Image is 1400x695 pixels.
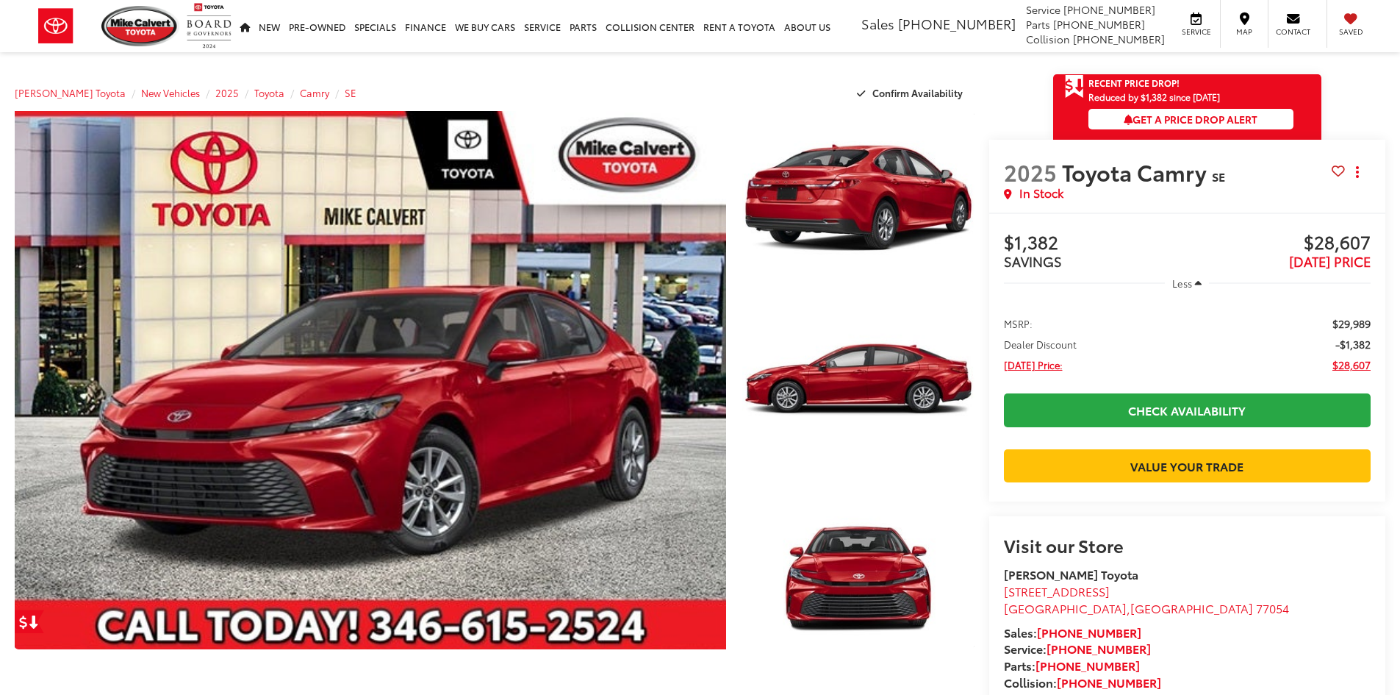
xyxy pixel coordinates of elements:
span: Map [1228,26,1260,37]
h2: Visit our Store [1004,535,1371,555]
span: Service [1026,2,1060,17]
a: Get Price Drop Alert Recent Price Drop! [1053,74,1321,92]
span: Toyota Camry [1062,156,1212,188]
span: [PHONE_NUMBER] [1073,32,1165,46]
span: , [1004,599,1289,616]
span: [PHONE_NUMBER] [1063,2,1155,17]
a: Expand Photo 0 [15,111,726,649]
a: Expand Photo 1 [742,111,974,285]
span: Sales [861,14,894,33]
span: Confirm Availability [872,86,963,99]
span: $28,607 [1187,232,1371,254]
button: Actions [1345,159,1371,185]
a: [PHONE_NUMBER] [1047,640,1151,657]
span: [PHONE_NUMBER] [1053,17,1145,32]
span: MSRP: [1004,316,1033,331]
button: Less [1165,270,1209,296]
span: SAVINGS [1004,252,1062,271]
span: SE [1212,168,1225,185]
strong: Service: [1004,640,1151,657]
span: 77054 [1256,599,1289,616]
span: [PHONE_NUMBER] [898,14,1016,33]
span: Recent Price Drop! [1088,76,1180,89]
button: Confirm Availability [849,80,974,106]
a: Expand Photo 2 [742,293,974,468]
a: 2025 [215,86,239,99]
a: Check Availability [1004,393,1371,427]
strong: [PERSON_NAME] Toyota [1004,566,1138,582]
span: [GEOGRAPHIC_DATA] [1130,599,1253,616]
span: -$1,382 [1335,337,1371,352]
a: New Vehicles [141,86,200,99]
span: Contact [1276,26,1310,37]
span: Parts [1026,17,1050,32]
a: Value Your Trade [1004,449,1371,482]
span: Get a Price Drop Alert [1124,112,1257,126]
a: Toyota [254,86,284,99]
span: [GEOGRAPHIC_DATA] [1004,599,1127,616]
a: Camry [300,86,329,99]
img: 2025 Toyota Camry SE [7,108,733,652]
span: Dealer Discount [1004,337,1077,352]
a: [PERSON_NAME] Toyota [15,86,126,99]
span: Collision [1026,32,1070,46]
a: [PHONE_NUMBER] [1035,657,1140,674]
img: 2025 Toyota Camry SE [739,291,976,469]
strong: Parts: [1004,657,1140,674]
span: Reduced by $1,382 since [DATE] [1088,92,1293,101]
span: Saved [1335,26,1367,37]
span: Service [1180,26,1213,37]
span: 2025 [1004,156,1057,188]
a: Expand Photo 3 [742,476,974,650]
span: $1,382 [1004,232,1188,254]
span: Get Price Drop Alert [1065,74,1084,99]
a: SE [345,86,356,99]
span: Less [1172,277,1192,290]
span: dropdown dots [1356,166,1359,178]
strong: Sales: [1004,624,1141,641]
a: [STREET_ADDRESS] [GEOGRAPHIC_DATA],[GEOGRAPHIC_DATA] 77054 [1004,582,1289,616]
img: 2025 Toyota Camry SE [739,474,976,652]
span: In Stock [1019,185,1063,202]
a: [PHONE_NUMBER] [1057,674,1161,691]
img: Mike Calvert Toyota [101,6,179,46]
span: [DATE] PRICE [1289,252,1371,271]
span: $28,607 [1332,357,1371,372]
strong: Collision: [1004,674,1161,691]
span: [DATE] Price: [1004,357,1063,372]
span: [STREET_ADDRESS] [1004,582,1110,599]
img: 2025 Toyota Camry SE [739,109,976,287]
a: Get Price Drop Alert [15,610,44,633]
a: [PHONE_NUMBER] [1037,624,1141,641]
span: $29,989 [1332,316,1371,331]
